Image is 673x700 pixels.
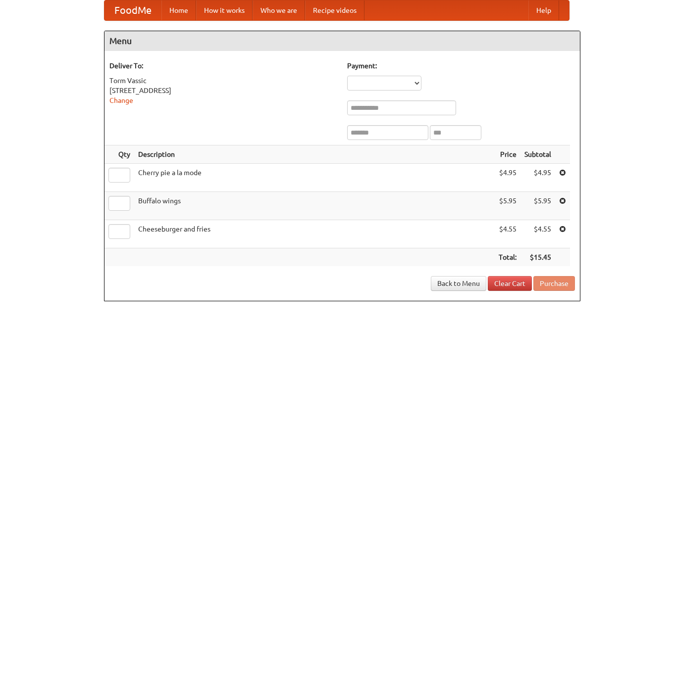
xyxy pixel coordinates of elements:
[134,220,495,248] td: Cheeseburger and fries
[520,164,555,192] td: $4.95
[347,61,575,71] h5: Payment:
[104,31,580,51] h4: Menu
[533,276,575,291] button: Purchase
[134,164,495,192] td: Cherry pie a la mode
[134,145,495,164] th: Description
[161,0,196,20] a: Home
[495,192,520,220] td: $5.95
[520,248,555,267] th: $15.45
[305,0,364,20] a: Recipe videos
[488,276,532,291] a: Clear Cart
[495,220,520,248] td: $4.55
[109,86,337,95] div: [STREET_ADDRESS]
[528,0,559,20] a: Help
[495,145,520,164] th: Price
[104,145,134,164] th: Qty
[520,145,555,164] th: Subtotal
[495,164,520,192] td: $4.95
[520,192,555,220] td: $5.95
[109,96,133,104] a: Change
[431,276,486,291] a: Back to Menu
[196,0,253,20] a: How it works
[134,192,495,220] td: Buffalo wings
[495,248,520,267] th: Total:
[520,220,555,248] td: $4.55
[253,0,305,20] a: Who we are
[109,76,337,86] div: Torm Vassic
[104,0,161,20] a: FoodMe
[109,61,337,71] h5: Deliver To:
